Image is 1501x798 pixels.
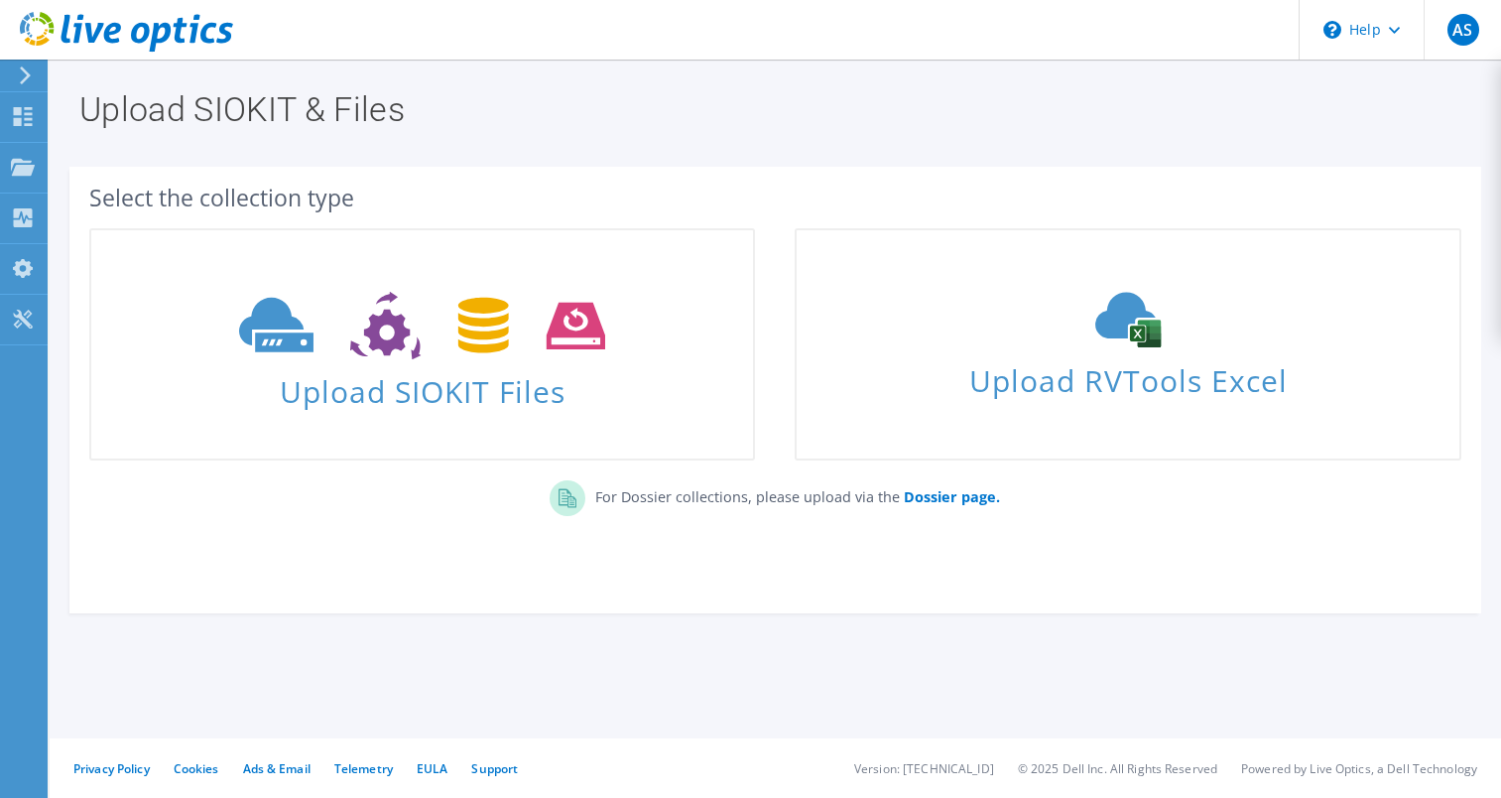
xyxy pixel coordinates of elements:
span: Upload SIOKIT Files [91,364,753,407]
div: Select the collection type [89,187,1461,208]
a: Upload RVTools Excel [795,228,1460,461]
a: Telemetry [334,760,393,777]
span: AS [1447,14,1479,46]
a: Cookies [174,760,219,777]
a: Upload SIOKIT Files [89,228,755,461]
a: Support [471,760,518,777]
a: Ads & Email [243,760,311,777]
li: Version: [TECHNICAL_ID] [854,760,994,777]
span: Upload RVTools Excel [797,354,1458,397]
a: Privacy Policy [73,760,150,777]
b: Dossier page. [904,487,1000,506]
h1: Upload SIOKIT & Files [79,92,1461,126]
li: Powered by Live Optics, a Dell Technology [1241,760,1477,777]
p: For Dossier collections, please upload via the [585,480,1000,508]
a: EULA [417,760,447,777]
a: Dossier page. [900,487,1000,506]
li: © 2025 Dell Inc. All Rights Reserved [1018,760,1217,777]
svg: \n [1323,21,1341,39]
